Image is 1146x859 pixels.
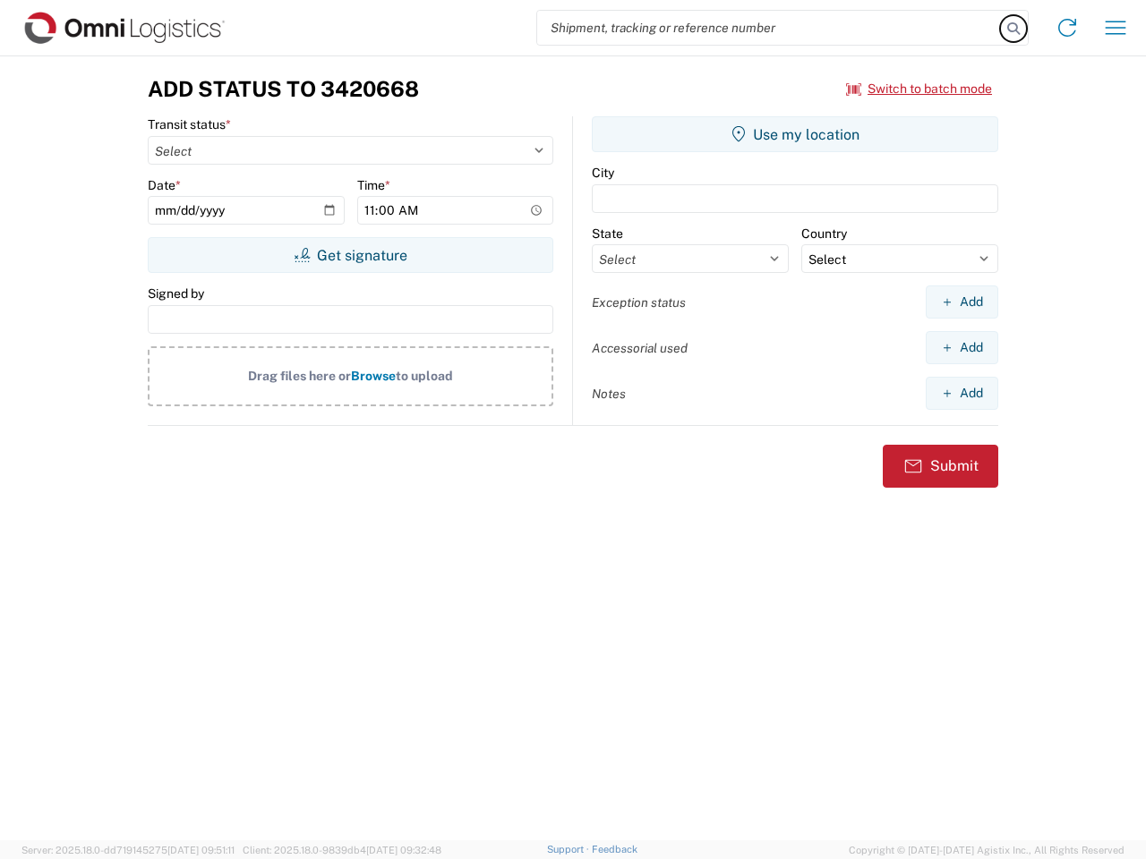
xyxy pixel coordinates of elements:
[248,369,351,383] span: Drag files here or
[592,294,686,310] label: Exception status
[592,340,688,356] label: Accessorial used
[849,842,1125,858] span: Copyright © [DATE]-[DATE] Agistix Inc., All Rights Reserved
[883,445,998,488] button: Submit
[592,225,623,242] label: State
[357,177,390,193] label: Time
[148,116,231,132] label: Transit status
[243,845,441,855] span: Client: 2025.18.0-9839db4
[926,331,998,364] button: Add
[366,845,441,855] span: [DATE] 09:32:48
[167,845,235,855] span: [DATE] 09:51:11
[592,116,998,152] button: Use my location
[148,237,553,273] button: Get signature
[846,74,992,104] button: Switch to batch mode
[801,225,847,242] label: Country
[592,386,626,402] label: Notes
[926,285,998,319] button: Add
[148,76,419,102] h3: Add Status to 3420668
[592,844,637,855] a: Feedback
[537,11,1001,45] input: Shipment, tracking or reference number
[148,177,181,193] label: Date
[592,165,614,181] label: City
[148,285,204,302] label: Signed by
[926,377,998,410] button: Add
[351,369,396,383] span: Browse
[547,844,592,855] a: Support
[396,369,453,383] span: to upload
[21,845,235,855] span: Server: 2025.18.0-dd719145275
